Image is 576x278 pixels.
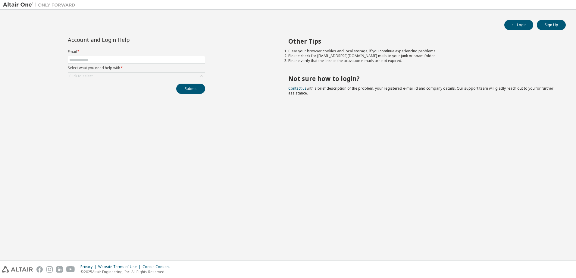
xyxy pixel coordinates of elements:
img: altair_logo.svg [2,266,33,273]
label: Select what you need help with [68,66,205,70]
button: Submit [176,84,205,94]
li: Clear your browser cookies and local storage, if you continue experiencing problems. [288,49,555,54]
h2: Not sure how to login? [288,75,555,82]
img: instagram.svg [46,266,53,273]
p: © 2025 Altair Engineering, Inc. All Rights Reserved. [80,269,174,274]
div: Website Terms of Use [98,264,142,269]
span: with a brief description of the problem, your registered e-mail id and company details. Our suppo... [288,86,553,96]
div: Cookie Consent [142,264,174,269]
label: Email [68,49,205,54]
button: Sign Up [537,20,566,30]
div: Account and Login Help [68,37,178,42]
div: Privacy [80,264,98,269]
a: Contact us [288,86,307,91]
img: facebook.svg [36,266,43,273]
div: Click to select [68,73,205,80]
li: Please check for [EMAIL_ADDRESS][DOMAIN_NAME] mails in your junk or spam folder. [288,54,555,58]
img: linkedin.svg [56,266,63,273]
li: Please verify that the links in the activation e-mails are not expired. [288,58,555,63]
div: Click to select [69,74,93,79]
img: Altair One [3,2,78,8]
img: youtube.svg [66,266,75,273]
button: Login [504,20,533,30]
h2: Other Tips [288,37,555,45]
